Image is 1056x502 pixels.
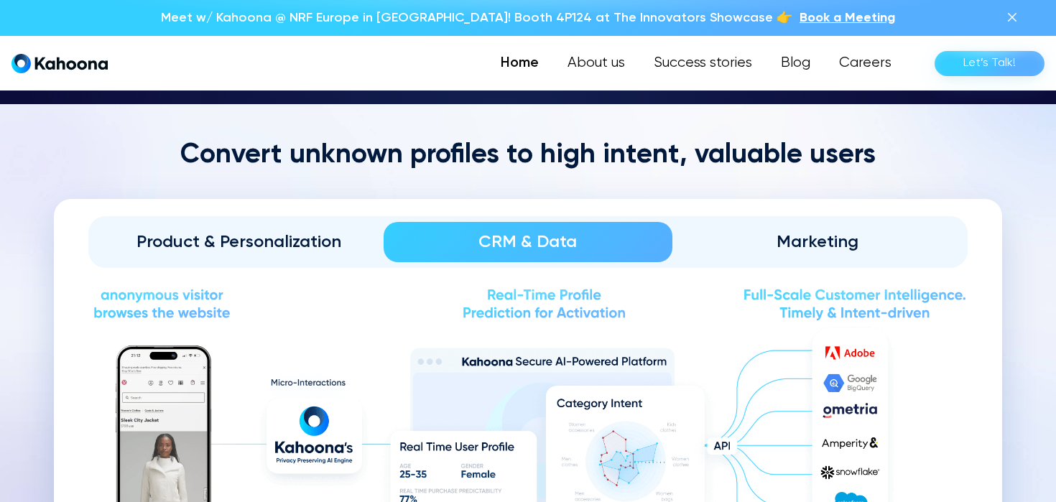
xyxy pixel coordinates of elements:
div: CRM & Data [404,231,653,254]
a: Home [486,49,553,78]
div: Product & Personalization [114,231,363,254]
a: Careers [825,49,906,78]
a: Let’s Talk! [935,51,1045,76]
a: Success stories [639,49,766,78]
a: home [11,53,108,74]
a: Blog [766,49,825,78]
h2: Convert unknown profiles to high intent, valuable users [54,139,1002,173]
a: Book a Meeting [800,9,895,27]
div: Marketing [693,231,942,254]
p: Meet w/ Kahoona @ NRF Europe in [GEOGRAPHIC_DATA]! Booth 4P124 at The Innovators Showcase 👉 [161,9,792,27]
span: Book a Meeting [800,11,895,24]
a: About us [553,49,639,78]
div: Let’s Talk! [963,52,1016,75]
